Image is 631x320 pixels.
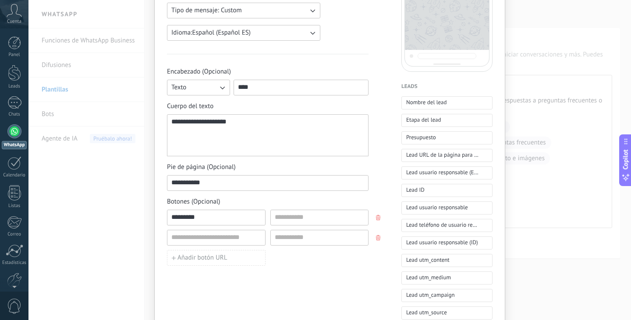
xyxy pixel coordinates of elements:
[2,84,27,89] div: Leads
[401,289,493,302] button: Lead utm_campaign
[406,203,468,212] span: Lead usuario responsable
[7,19,21,25] span: Cuenta
[401,271,493,285] button: Lead utm_medium
[2,203,27,209] div: Listas
[406,221,479,229] span: Lead teléfono de usuario responsable
[2,112,27,117] div: Chats
[2,141,27,149] div: WhatsApp
[167,3,320,18] button: Tipo de mensaje: Custom
[2,52,27,58] div: Panel
[406,133,436,142] span: Presupuesto
[401,131,493,144] button: Presupuesto
[167,163,236,172] span: Pie de página (Opcional)
[406,151,479,159] span: Lead URL de la página para compartir con los clientes
[401,166,493,179] button: Lead usuario responsable (Email)
[167,102,213,111] span: Cuerpo del texto
[401,114,493,127] button: Etapa del lead
[406,116,441,124] span: Etapa del lead
[2,260,27,266] div: Estadísticas
[171,83,186,92] span: Texto
[401,219,493,232] button: Lead teléfono de usuario responsable
[171,6,242,15] span: Tipo de mensaje: Custom
[401,201,493,215] button: Lead usuario responsable
[167,80,230,95] button: Texto
[406,238,478,247] span: Lead usuario responsable (ID)
[171,28,251,37] span: Idioma: Español (Español ES)
[621,149,630,169] span: Copilot
[177,255,227,261] span: Añadir botón URL
[406,291,455,299] span: Lead utm_campaign
[167,25,320,41] button: Idioma:Español (Español ES)
[2,232,27,237] div: Correo
[406,98,447,107] span: Nombre del lead
[401,96,493,109] button: Nombre del lead
[2,172,27,178] div: Calendario
[167,67,231,76] span: Encabezado (Opcional)
[406,168,479,177] span: Lead usuario responsable (Email)
[401,149,493,162] button: Lead URL de la página para compartir con los clientes
[167,250,266,266] button: Añadir botón URL
[406,186,425,194] span: Lead ID
[401,236,493,250] button: Lead usuario responsable (ID)
[401,184,493,197] button: Lead ID
[406,273,451,282] span: Lead utm_medium
[406,256,450,264] span: Lead utm_content
[401,306,493,320] button: Lead utm_source
[406,308,447,317] span: Lead utm_source
[167,197,220,206] span: Botones (Opcional)
[401,254,493,267] button: Lead utm_content
[401,82,493,91] h4: Leads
